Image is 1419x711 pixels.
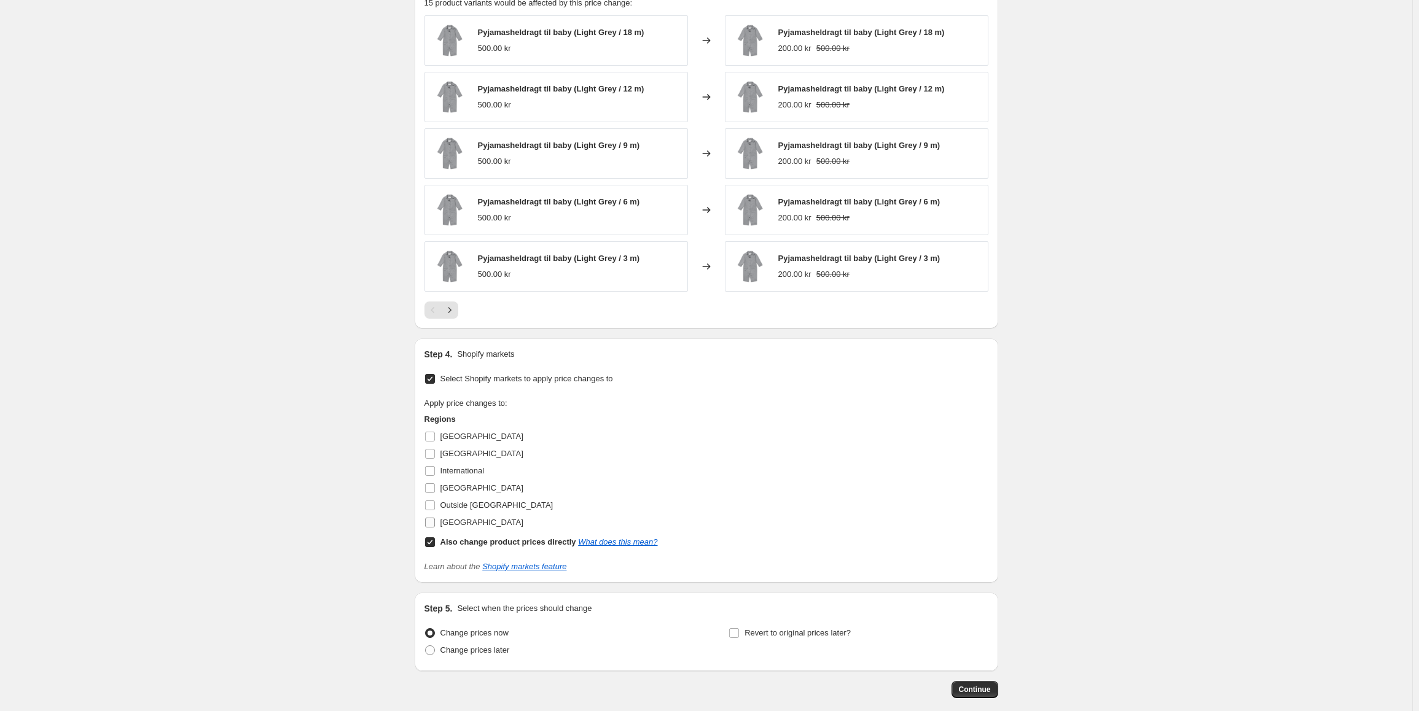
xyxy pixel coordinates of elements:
[440,500,553,510] span: Outside [GEOGRAPHIC_DATA]
[440,432,523,441] span: [GEOGRAPHIC_DATA]
[431,192,468,228] img: childen_pyjame_light_grey1_80x.png
[732,248,768,285] img: childen_pyjame_light_grey1_80x.png
[732,135,768,172] img: childen_pyjame_light_grey1_80x.png
[478,155,511,168] div: 500.00 kr
[732,79,768,115] img: childen_pyjame_light_grey1_80x.png
[424,602,453,615] h2: Step 5.
[778,99,811,111] div: 200.00 kr
[959,685,991,694] span: Continue
[816,155,850,168] strike: 500.00 kr
[440,518,523,527] span: [GEOGRAPHIC_DATA]
[424,413,658,425] h3: Regions
[424,398,507,408] span: Apply price changes to:
[440,628,509,637] span: Change prices now
[478,42,511,55] div: 500.00 kr
[478,141,640,150] span: Pyjamasheldragt til baby (Light Grey / 9 m)
[778,84,945,93] span: Pyjamasheldragt til baby (Light Grey / 12 m)
[424,348,453,360] h2: Step 4.
[440,483,523,492] span: [GEOGRAPHIC_DATA]
[431,22,468,59] img: childen_pyjame_light_grey1_80x.png
[778,141,940,150] span: Pyjamasheldragt til baby (Light Grey / 9 m)
[440,537,576,546] b: Also change product prices directly
[778,28,945,37] span: Pyjamasheldragt til baby (Light Grey / 18 m)
[478,28,644,37] span: Pyjamasheldragt til baby (Light Grey / 18 m)
[478,212,511,224] div: 500.00 kr
[424,301,458,319] nav: Pagination
[745,628,851,637] span: Revert to original prices later?
[431,135,468,172] img: childen_pyjame_light_grey1_80x.png
[732,192,768,228] img: childen_pyjame_light_grey1_80x.png
[778,268,811,281] div: 200.00 kr
[440,449,523,458] span: [GEOGRAPHIC_DATA]
[778,212,811,224] div: 200.00 kr
[778,254,940,263] span: Pyjamasheldragt til baby (Light Grey / 3 m)
[424,562,567,571] i: Learn about the
[457,348,514,360] p: Shopify markets
[816,42,850,55] strike: 500.00 kr
[816,212,850,224] strike: 500.00 kr
[952,681,998,698] button: Continue
[816,268,850,281] strike: 500.00 kr
[578,537,657,546] a: What does this mean?
[431,79,468,115] img: childen_pyjame_light_grey1_80x.png
[440,645,510,655] span: Change prices later
[778,42,811,55] div: 200.00 kr
[778,155,811,168] div: 200.00 kr
[478,84,644,93] span: Pyjamasheldragt til baby (Light Grey / 12 m)
[478,254,640,263] span: Pyjamasheldragt til baby (Light Grey / 3 m)
[440,466,485,475] span: International
[816,99,850,111] strike: 500.00 kr
[440,374,613,383] span: Select Shopify markets to apply price changes to
[457,602,592,615] p: Select when the prices should change
[478,197,640,206] span: Pyjamasheldragt til baby (Light Grey / 6 m)
[778,197,940,206] span: Pyjamasheldragt til baby (Light Grey / 6 m)
[732,22,768,59] img: childen_pyjame_light_grey1_80x.png
[441,301,458,319] button: Next
[478,99,511,111] div: 500.00 kr
[478,268,511,281] div: 500.00 kr
[482,562,566,571] a: Shopify markets feature
[431,248,468,285] img: childen_pyjame_light_grey1_80x.png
